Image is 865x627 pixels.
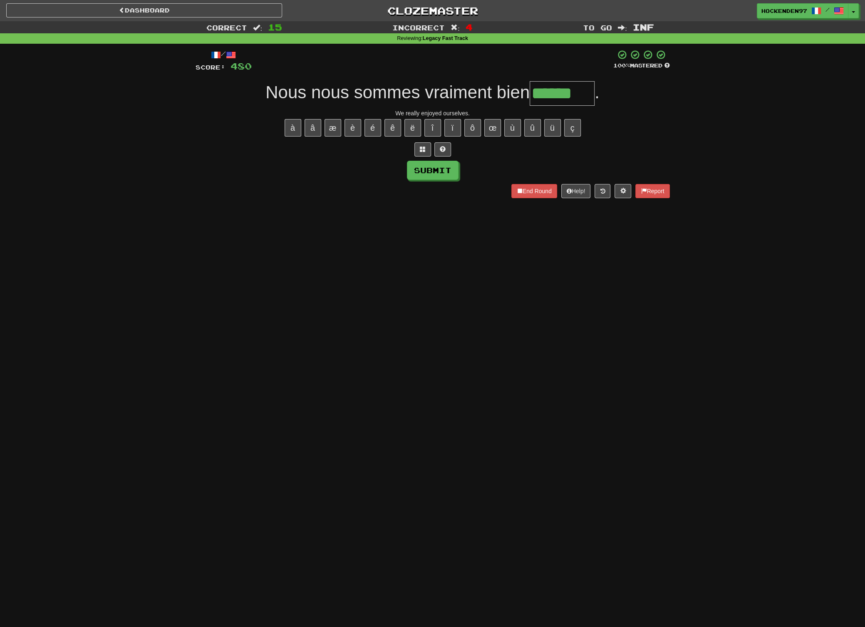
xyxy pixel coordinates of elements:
span: To go [583,23,612,32]
span: : [253,24,262,31]
button: Help! [561,184,591,198]
div: We really enjoyed ourselves. [196,109,670,117]
span: 4 [466,22,473,32]
span: Incorrect [392,23,445,32]
button: Single letter hint - you only get 1 per sentence and score half the points! alt+h [434,142,451,157]
button: ë [404,119,421,137]
button: à [285,119,301,137]
a: Clozemaster [295,3,570,18]
span: Nous nous sommes vraiment bien [265,82,530,102]
button: è [345,119,361,137]
span: / [825,7,830,12]
span: : [451,24,460,31]
button: Round history (alt+y) [595,184,610,198]
button: æ [325,119,341,137]
div: / [196,50,252,60]
button: ê [384,119,401,137]
span: . [595,82,600,102]
button: Report [635,184,669,198]
button: é [364,119,381,137]
span: Inf [633,22,654,32]
button: â [305,119,321,137]
a: hockenden97 / [757,3,848,18]
span: Correct [206,23,247,32]
span: : [618,24,627,31]
button: ï [444,119,461,137]
span: Score: [196,64,226,71]
span: 100 % [613,62,630,69]
span: 480 [231,61,252,71]
span: 15 [268,22,282,32]
button: Submit [407,161,459,180]
button: ô [464,119,481,137]
button: ü [544,119,561,137]
a: Dashboard [6,3,282,17]
button: î [424,119,441,137]
div: Mastered [613,62,670,70]
button: û [524,119,541,137]
strong: Legacy Fast Track [423,35,468,41]
button: Switch sentence to multiple choice alt+p [414,142,431,157]
button: End Round [511,184,557,198]
button: œ [484,119,501,137]
button: ç [564,119,581,137]
button: ù [504,119,521,137]
span: hockenden97 [761,7,807,15]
